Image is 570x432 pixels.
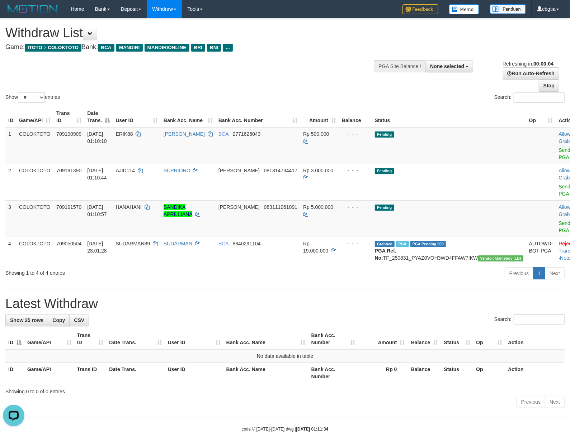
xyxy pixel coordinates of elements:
[545,396,565,408] a: Next
[503,61,553,67] span: Refreshing in:
[218,204,260,210] span: [PERSON_NAME]
[375,131,394,138] span: Pending
[5,107,16,127] th: ID
[396,241,409,247] span: Marked by cbgkecap
[74,363,107,383] th: Trans ID
[56,131,81,137] span: 709190909
[503,67,559,80] a: Run Auto-Refresh
[517,396,545,408] a: Previous
[264,168,297,173] span: Copy 081314734417 to clipboard
[526,107,556,127] th: Op: activate to sort column ascending
[303,241,328,254] span: Rp 19.000.000
[303,168,333,173] span: Rp 3.000.000
[5,385,565,395] div: Showing 0 to 0 of 0 entries
[374,60,425,72] div: PGA Site Balance /
[116,241,150,246] span: SUDARMAN89
[53,107,84,127] th: Trans ID: activate to sort column ascending
[113,107,160,127] th: User ID: activate to sort column ascending
[296,427,328,432] strong: [DATE] 01:11:34
[87,131,107,144] span: [DATE] 01:10:10
[526,237,556,264] td: AUTOWD-BOT-PGA
[308,329,358,349] th: Bank Acc. Number: activate to sort column ascending
[5,44,373,51] h4: Game: Bank:
[84,107,113,127] th: Date Trans.: activate to sort column descending
[48,314,70,326] a: Copy
[165,329,223,349] th: User ID: activate to sort column ascending
[5,237,16,264] td: 4
[16,200,53,237] td: COLOKTOTO
[116,168,135,173] span: AJID114
[505,329,565,349] th: Action
[264,204,297,210] span: Copy 083111961091 to clipboard
[207,44,221,52] span: BNI
[5,349,565,363] td: No data available in table
[52,317,65,323] span: Copy
[56,241,81,246] span: 709050504
[342,240,369,247] div: - - -
[533,61,553,67] strong: 00:00:04
[74,317,84,323] span: CSV
[164,168,190,173] a: SUPRIONO
[545,267,565,279] a: Next
[375,168,394,174] span: Pending
[223,363,308,383] th: Bank Acc. Name
[16,164,53,200] td: COLOKTOTO
[10,317,43,323] span: Show 25 rows
[539,80,559,92] a: Stop
[24,363,74,383] th: Game/API
[372,107,526,127] th: Status
[18,92,45,103] select: Showentries
[164,131,205,137] a: [PERSON_NAME]
[233,241,261,246] span: Copy 8840291104 to clipboard
[514,92,565,103] input: Search:
[218,168,260,173] span: [PERSON_NAME]
[223,329,308,349] th: Bank Acc. Name: activate to sort column ascending
[106,329,165,349] th: Date Trans.: activate to sort column ascending
[164,241,192,246] a: SUDARMAN
[165,363,223,383] th: User ID
[87,241,107,254] span: [DATE] 23:01:28
[303,131,329,137] span: Rp 500.000
[375,205,394,211] span: Pending
[303,204,333,210] span: Rp 5.000.000
[74,329,107,349] th: Trans ID: activate to sort column ascending
[473,329,505,349] th: Op: activate to sort column ascending
[339,107,372,127] th: Balance
[430,63,464,69] span: None selected
[505,267,533,279] a: Previous
[5,267,232,277] div: Showing 1 to 4 of 4 entries
[191,44,205,52] span: BRI
[308,363,358,383] th: Bank Acc. Number
[5,200,16,237] td: 3
[164,204,192,217] a: SANDIKA APRILLIANA
[408,363,441,383] th: Balance
[425,60,473,72] button: None selected
[145,44,189,52] span: MANDIRIONLINE
[116,131,133,137] span: ERIK88
[410,241,446,247] span: PGA Pending
[216,107,300,127] th: Bank Acc. Number: activate to sort column ascending
[87,168,107,181] span: [DATE] 01:10:44
[5,4,60,14] img: MOTION_logo.png
[505,363,565,383] th: Action
[5,314,48,326] a: Show 25 rows
[116,44,143,52] span: MANDIRI
[514,314,565,325] input: Search:
[242,427,329,432] small: code © [DATE]-[DATE] dwg |
[98,44,114,52] span: BCA
[161,107,216,127] th: Bank Acc. Name: activate to sort column ascending
[24,329,74,349] th: Game/API: activate to sort column ascending
[106,363,165,383] th: Date Trans.
[87,204,107,217] span: [DATE] 01:10:57
[478,255,523,261] span: Vendor URL: https://dashboard.q2checkout.com/secure
[69,314,89,326] a: CSV
[25,44,81,52] span: ITOTO > COLOKTOTO
[441,363,474,383] th: Status
[16,127,53,164] td: COLOKTOTO
[5,26,373,40] h1: Withdraw List
[402,4,438,14] img: Feedback.jpg
[408,329,441,349] th: Balance: activate to sort column ascending
[358,329,408,349] th: Amount: activate to sort column ascending
[490,4,526,14] img: panduan.png
[5,329,24,349] th: ID: activate to sort column descending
